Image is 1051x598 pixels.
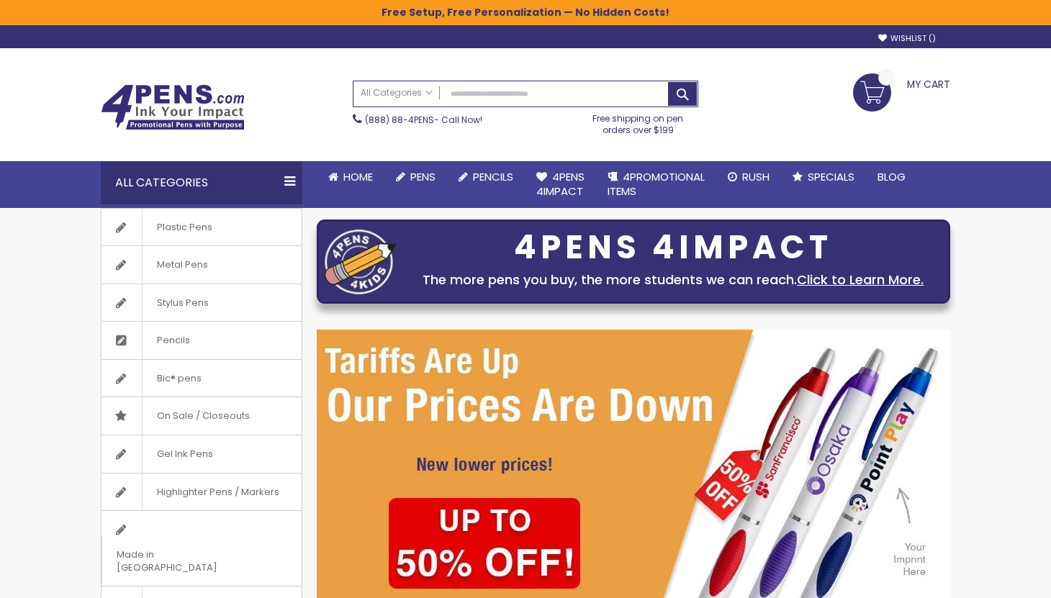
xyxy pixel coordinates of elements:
[101,161,302,204] div: All Categories
[102,435,302,473] a: Gel Ink Pens
[808,169,854,184] span: Specials
[142,246,222,284] span: Metal Pens
[473,169,513,184] span: Pencils
[102,246,302,284] a: Metal Pens
[410,169,436,184] span: Pens
[142,474,294,511] span: Highlighter Pens / Markers
[102,536,266,586] span: Made in [GEOGRAPHIC_DATA]
[102,511,302,586] a: Made in [GEOGRAPHIC_DATA]
[404,232,942,263] div: 4PENS 4IMPACT
[447,161,525,193] a: Pencils
[578,107,699,136] div: Free shipping on pen orders over $199
[716,161,781,193] a: Rush
[142,360,216,397] span: Bic® pens
[536,169,585,199] span: 4Pens 4impact
[742,169,770,184] span: Rush
[404,270,942,290] div: The more pens you buy, the more students we can reach.
[325,229,397,294] img: four_pen_logo.png
[102,209,302,246] a: Plastic Pens
[142,209,227,246] span: Plastic Pens
[878,169,906,184] span: Blog
[102,322,302,359] a: Pencils
[365,114,482,126] span: - Call Now!
[142,435,227,473] span: Gel Ink Pens
[343,169,373,184] span: Home
[878,33,936,44] a: Wishlist
[142,322,204,359] span: Pencils
[365,114,434,126] a: (888) 88-4PENS
[525,161,596,208] a: 4Pens4impact
[102,360,302,397] a: Bic® pens
[101,84,245,130] img: 4Pens Custom Pens and Promotional Products
[384,161,447,193] a: Pens
[102,284,302,322] a: Stylus Pens
[361,87,433,99] span: All Categories
[317,161,384,193] a: Home
[797,271,924,289] a: Click to Learn More.
[866,161,917,193] a: Blog
[102,474,302,511] a: Highlighter Pens / Markers
[142,397,264,435] span: On Sale / Closeouts
[608,169,705,199] span: 4PROMOTIONAL ITEMS
[102,397,302,435] a: On Sale / Closeouts
[781,161,866,193] a: Specials
[353,81,440,105] a: All Categories
[142,284,223,322] span: Stylus Pens
[596,161,716,208] a: 4PROMOTIONALITEMS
